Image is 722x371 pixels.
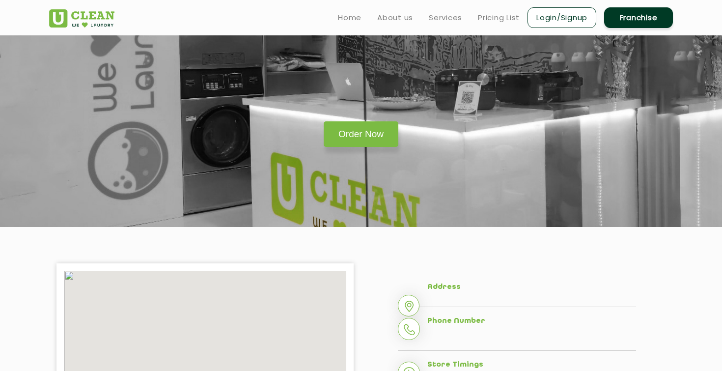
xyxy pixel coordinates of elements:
[324,121,398,147] a: Order Now
[528,7,596,28] a: Login/Signup
[338,12,361,24] a: Home
[427,283,636,292] h5: Address
[429,12,462,24] a: Services
[427,361,636,370] h5: Store Timings
[49,9,114,28] img: UClean Laundry and Dry Cleaning
[377,12,413,24] a: About us
[604,7,673,28] a: Franchise
[427,317,636,326] h5: Phone Number
[478,12,520,24] a: Pricing List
